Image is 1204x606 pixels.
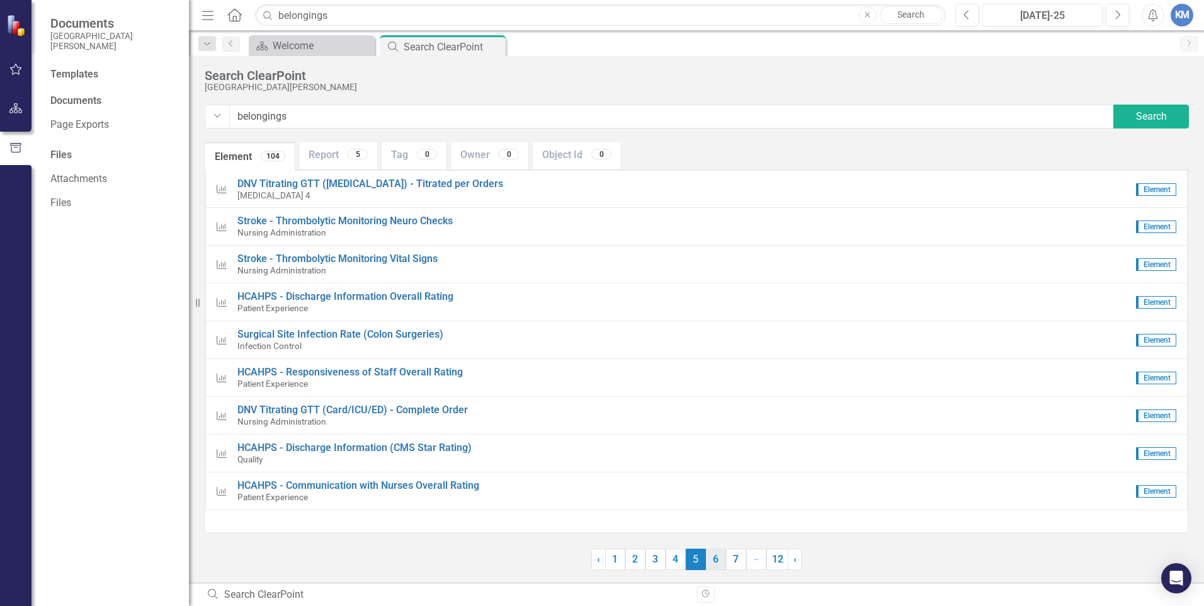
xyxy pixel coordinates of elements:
[237,328,1130,341] a: Surgical Site Infection Rate (Colon Surgeries)
[499,149,519,159] div: 0
[726,549,746,570] a: 7
[237,442,472,454] span: HCAHPS - Discharge Information (CMS Star Rating)
[982,4,1103,26] button: [DATE]-25
[666,549,686,570] a: 4
[417,149,437,159] div: 0
[237,290,1130,303] a: HCAHPS - Discharge Information Overall Rating
[1136,409,1176,422] span: Element
[1136,447,1176,460] span: Element
[237,404,1130,416] a: DNV Titrating GTT (Card/ICU/ED) - Complete Order
[1136,183,1176,196] span: Element
[237,492,1130,503] small: Patient Experience
[50,31,176,52] small: [GEOGRAPHIC_DATA][PERSON_NAME]
[237,328,443,340] span: Surgical Site Infection Rate (Colon Surgeries)
[237,341,1130,352] small: Infection Control
[237,442,1130,454] a: HCAHPS - Discharge Information (CMS Star Rating)
[6,14,28,37] img: ClearPoint Strategy
[237,227,1130,238] small: Nursing Administration
[207,588,687,602] div: Search ClearPoint
[237,379,1130,389] small: Patient Experience
[766,549,788,570] a: 12
[1113,105,1189,129] button: Search
[237,290,453,302] span: HCAHPS - Discharge Information Overall Rating
[50,16,176,31] span: Documents
[252,38,372,54] a: Welcome
[237,265,1130,276] small: Nursing Administration
[1136,258,1176,271] span: Element
[299,142,377,169] a: Report
[237,479,479,491] span: HCAHPS - Communication with Nurses Overall Rating
[451,142,528,169] a: Owner
[205,83,523,92] div: [GEOGRAPHIC_DATA][PERSON_NAME]
[237,215,453,227] span: Stroke - Thrombolytic Monitoring Neuro Checks
[706,549,726,570] a: 6
[237,215,1130,227] a: Stroke - Thrombolytic Monitoring Neuro Checks
[237,404,468,416] span: DNV Titrating GTT (Card/ICU/ED) - Complete Order
[591,149,611,159] div: 0
[348,149,368,159] div: 5
[50,196,176,210] a: Files
[597,553,600,565] span: ‹
[605,549,625,570] a: 1
[1136,220,1176,233] span: Element
[686,549,706,570] span: 5
[404,39,503,55] div: Search ClearPoint
[237,416,1130,427] small: Nursing Administration
[237,178,1130,190] a: DNV Titrating GTT ([MEDICAL_DATA]) - Titrated per Orders
[1161,563,1191,593] div: Open Intercom Messenger
[880,6,943,24] a: Search
[237,479,1130,492] a: HCAHPS - Communication with Nurses Overall Rating
[237,454,1130,465] small: Quality
[237,253,1130,265] a: Stroke - Thrombolytic Monitoring Vital Signs
[50,67,176,82] div: Templates
[229,105,1115,129] input: Search for something...
[205,144,295,171] a: Element
[237,178,503,190] span: DNV Titrating GTT ([MEDICAL_DATA]) - Titrated per Orders
[237,190,1130,201] small: [MEDICAL_DATA] 4
[1136,296,1176,309] span: Element
[50,118,176,132] a: Page Exports
[793,553,797,565] span: ›
[237,366,1130,379] a: HCAHPS - Responsiveness of Staff Overall Rating
[237,303,1130,314] small: Patient Experience
[533,142,621,169] a: Object Id
[645,549,666,570] a: 3
[273,38,372,54] div: Welcome
[1136,372,1176,384] span: Element
[50,94,176,108] div: Documents
[255,4,946,26] input: Search ClearPoint...
[1136,334,1176,346] span: Element
[50,148,176,163] div: Files
[382,142,446,169] a: Tag
[205,69,523,83] div: Search ClearPoint
[237,253,438,265] span: Stroke - Thrombolytic Monitoring Vital Signs
[1171,4,1193,26] button: KM
[261,151,285,161] div: 104
[237,366,463,378] span: HCAHPS - Responsiveness of Staff Overall Rating
[50,172,176,186] a: Attachments
[987,8,1098,23] div: [DATE]-25
[625,549,645,570] a: 2
[1136,485,1176,498] span: Element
